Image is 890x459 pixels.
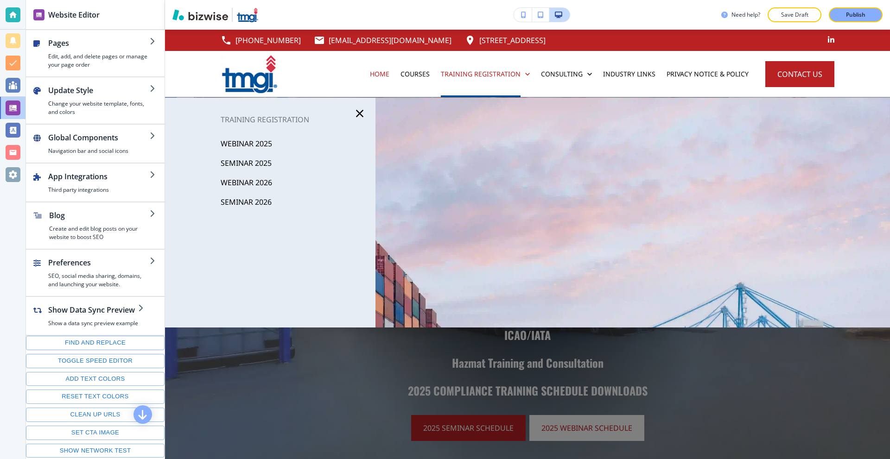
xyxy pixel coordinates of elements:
img: Bizwise Logo [172,9,228,20]
p: Industry Links [603,69,655,79]
h2: Blog [49,210,150,221]
span: CONTACT US [777,69,822,80]
p: Save Draft [780,11,809,19]
img: editor icon [33,9,44,20]
button: Toggle speed editor [26,354,165,368]
button: Add text colors [26,372,165,386]
h4: Create and edit blog posts on your website to boost SEO [49,225,150,241]
h2: Pages [48,38,150,49]
p: SEMINAR 2025 [221,156,272,170]
button: Find and replace [26,336,165,350]
p: Publish [846,11,865,19]
p: PRIVACY NOTICE & POLICY [667,69,749,79]
p: [STREET_ADDRESS] [479,33,546,47]
button: Set CTA image [26,426,165,440]
p: [PHONE_NUMBER] [235,33,301,47]
button: App IntegrationsThird party integrations [26,163,165,201]
p: WEBINAR 2025 [221,137,272,151]
p: Training Registration [165,113,375,126]
h2: Website Editor [48,9,100,20]
button: PagesEdit, add, and delete pages or manage your page order [26,30,165,76]
h2: Show Data Sync Preview [48,304,138,315]
button: PreferencesSEO, social media sharing, domains, and launching your website. [26,250,165,296]
button: Reset text colors [26,390,165,404]
h2: App Integrations [48,171,150,182]
p: [EMAIL_ADDRESS][DOMAIN_NAME] [329,33,451,47]
h4: Change your website template, fonts, and colors [48,100,150,116]
h2: Global Components [48,132,150,143]
h4: Navigation bar and social icons [48,147,150,155]
button: Global ComponentsNavigation bar and social icons [26,125,165,163]
p: Home [370,69,389,79]
h2: Update Style [48,85,150,96]
button: Publish [829,7,883,22]
h4: Third party integrations [48,186,150,194]
button: Clean up URLs [26,408,165,422]
button: Update StyleChange your website template, fonts, and colors [26,77,165,124]
button: Show network test [26,444,165,458]
p: SEMINAR 2026 [221,195,272,209]
p: Training Registration [441,69,521,79]
button: Show Data Sync PreviewShow a data sync preview example [26,297,153,335]
h4: Show a data sync preview example [48,319,138,327]
h4: Edit, add, and delete pages or manage your page order [48,52,150,69]
img: Your Logo [236,7,259,22]
button: BlogCreate and edit blog posts on your website to boost SEO [26,202,165,249]
h2: Preferences [48,257,150,268]
button: Save Draft [768,7,821,22]
p: Courses [400,69,430,79]
p: WEBINAR 2026 [221,176,272,189]
h4: SEO, social media sharing, domains, and launching your website. [48,272,150,289]
img: TMGI HAZMAT [221,54,279,93]
h3: Need help? [731,11,760,19]
p: Consulting [541,69,583,79]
